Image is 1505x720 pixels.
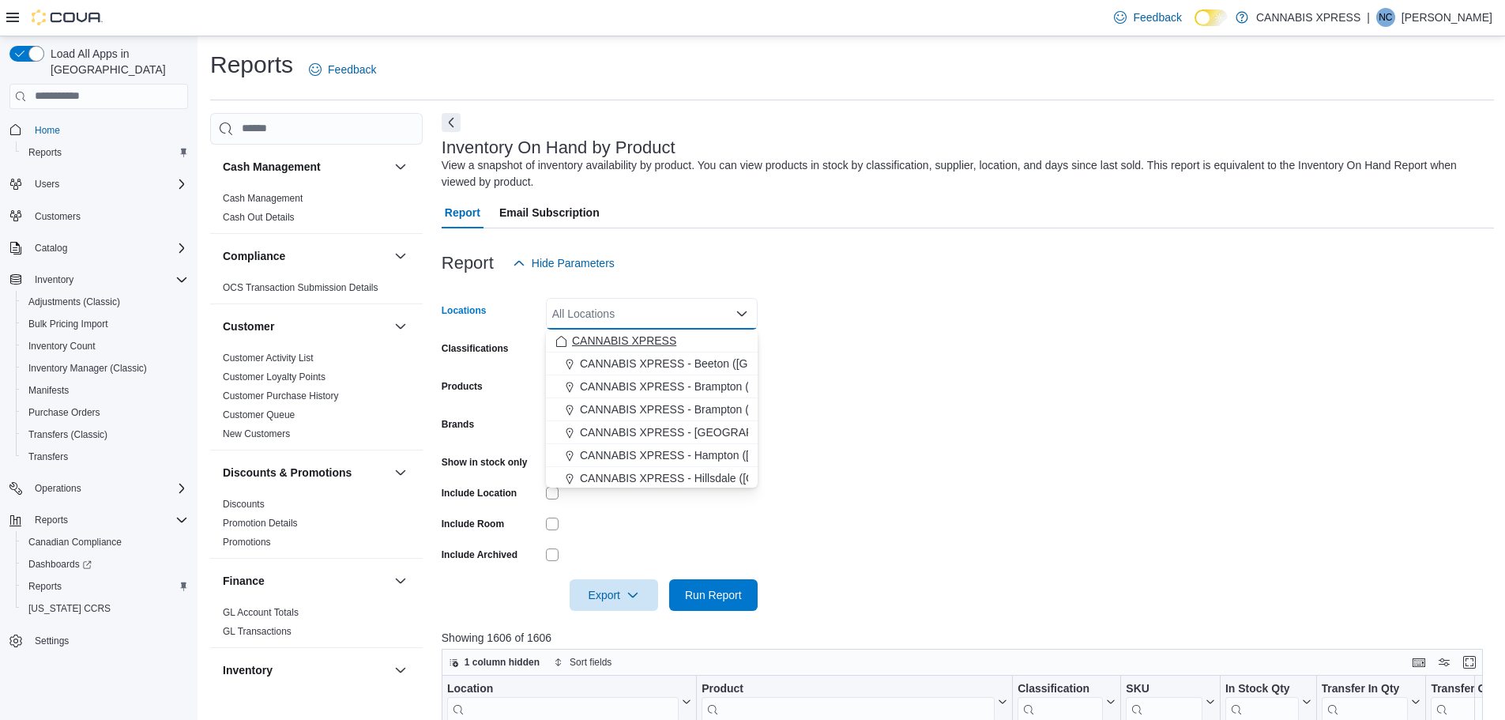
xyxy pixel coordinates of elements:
button: Close list of options [736,307,748,320]
button: Settings [3,629,194,652]
button: Manifests [16,379,194,401]
a: Cash Management [223,193,303,204]
span: Inventory Count [28,340,96,352]
div: Cash Management [210,189,423,233]
button: Inventory Manager (Classic) [16,357,194,379]
button: Reports [28,511,74,530]
button: Customers [3,205,194,228]
button: Inventory [28,270,80,289]
button: Inventory [3,269,194,291]
span: Home [35,124,60,137]
span: GL Account Totals [223,606,299,619]
h3: Report [442,254,494,273]
span: Purchase Orders [28,406,100,419]
span: Sort fields [570,656,611,669]
span: CANNABIS XPRESS - Beeton ([GEOGRAPHIC_DATA]) [580,356,855,371]
button: Reports [16,575,194,597]
span: Reports [22,577,188,596]
button: CANNABIS XPRESS - Hillsdale ([GEOGRAPHIC_DATA]) [546,467,758,490]
span: Operations [35,482,81,495]
span: Inventory Manager (Classic) [28,362,147,375]
button: Reports [16,141,194,164]
a: Home [28,121,66,140]
span: Promotions [223,536,271,548]
span: CANNABIS XPRESS - Hillsdale ([GEOGRAPHIC_DATA]) [580,470,862,486]
a: Transfers [22,447,74,466]
div: Classification [1018,681,1103,696]
label: Include Room [442,518,504,530]
div: Compliance [210,278,423,303]
a: Canadian Compliance [22,533,128,552]
button: Enter fullscreen [1460,653,1479,672]
span: New Customers [223,428,290,440]
span: Discounts [223,498,265,511]
button: CANNABIS XPRESS - Hampton ([GEOGRAPHIC_DATA]) [546,444,758,467]
span: Customers [35,210,81,223]
button: Finance [223,573,388,589]
button: Next [442,113,461,132]
span: Export [579,579,649,611]
div: Finance [210,603,423,647]
span: Reports [22,143,188,162]
span: Settings [28,631,188,650]
button: Users [3,173,194,195]
span: Reports [35,514,68,526]
span: Bulk Pricing Import [28,318,108,330]
span: Transfers (Classic) [28,428,107,441]
p: | [1367,8,1370,27]
h3: Customer [223,319,274,334]
button: Cash Management [391,157,410,176]
a: Settings [28,631,75,650]
h3: Inventory [223,662,273,678]
span: Dark Mode [1195,26,1195,27]
a: Promotion Details [223,518,298,529]
a: GL Transactions [223,626,292,637]
label: Classifications [442,342,509,355]
button: CANNABIS XPRESS - Beeton ([GEOGRAPHIC_DATA]) [546,352,758,375]
a: [US_STATE] CCRS [22,599,117,618]
a: Feedback [1108,2,1187,33]
span: CANNABIS XPRESS [572,333,676,349]
a: Discounts [223,499,265,510]
div: Product [702,681,995,696]
button: Users [28,175,66,194]
label: Brands [442,418,474,431]
nav: Complex example [9,112,188,694]
a: Customer Loyalty Points [223,371,325,383]
span: Feedback [1133,9,1181,25]
button: Compliance [223,248,388,264]
button: Finance [391,571,410,590]
span: Customer Purchase History [223,390,339,402]
button: Customer [223,319,388,334]
button: CANNABIS XPRESS - [GEOGRAPHIC_DATA] ([GEOGRAPHIC_DATA]) [546,421,758,444]
span: Settings [35,635,69,647]
label: Include Archived [442,548,517,561]
button: CANNABIS XPRESS - Brampton (Veterans Drive) [546,398,758,421]
button: Inventory [223,662,388,678]
div: View a snapshot of inventory availability by product. You can view products in stock by classific... [442,157,1486,190]
a: Adjustments (Classic) [22,292,126,311]
button: Transfers (Classic) [16,424,194,446]
p: [PERSON_NAME] [1402,8,1492,27]
span: CANNABIS XPRESS - Brampton ([GEOGRAPHIC_DATA]) [580,379,867,394]
span: GL Transactions [223,625,292,638]
h3: Cash Management [223,159,321,175]
span: NC [1379,8,1392,27]
h1: Reports [210,49,293,81]
span: Dashboards [28,558,92,571]
span: Purchase Orders [22,403,188,422]
a: Cash Out Details [223,212,295,223]
span: Reports [28,146,62,159]
button: Operations [3,477,194,499]
span: Inventory [28,270,188,289]
span: Run Report [685,587,742,603]
button: CANNABIS XPRESS [546,330,758,352]
button: Canadian Compliance [16,531,194,553]
a: Customer Purchase History [223,390,339,401]
span: Hide Parameters [532,255,615,271]
span: Customer Queue [223,409,295,421]
span: OCS Transaction Submission Details [223,281,378,294]
a: Purchase Orders [22,403,107,422]
a: Dashboards [16,553,194,575]
button: CANNABIS XPRESS - Brampton ([GEOGRAPHIC_DATA]) [546,375,758,398]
